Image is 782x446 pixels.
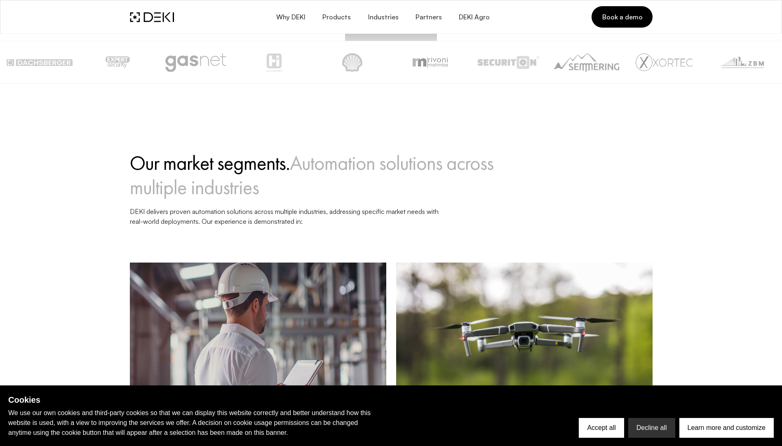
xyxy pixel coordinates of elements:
[632,53,697,72] img: XORTECGREY.png
[475,53,541,72] img: securition.png
[367,13,398,21] span: Industries
[163,53,229,72] img: gasnet.png
[322,13,351,21] span: Products
[458,13,490,21] span: DEKI Agro
[275,13,305,21] span: Why DEKI
[130,151,519,200] h3: Our market segments.
[267,7,313,27] button: Why DEKI
[130,12,174,22] img: DEKI Logo
[679,418,774,438] button: Learn more and customize
[601,12,642,21] span: Book a demo
[407,7,450,27] a: Partners
[8,394,379,406] h2: Cookies
[415,13,442,21] span: Partners
[130,207,447,226] p: DEKI delivers proven automation solutions across multiple industries, addressing specific market ...
[7,53,73,72] img: dachsberger.png
[628,418,675,438] button: Decline all
[592,6,652,28] a: Book a demo
[450,7,498,27] a: DEKI Agro
[554,53,620,72] img: semmering-logo-schwarz.png
[85,53,151,72] img: expert-security.png
[130,263,386,407] img: industrial_automation.mAu5-VNH.jpg
[130,150,494,200] span: Automation solutions across multiple industries
[241,53,307,72] img: hi-systems.png
[314,7,359,27] button: Products
[396,263,653,407] img: drone_automation.BO5K6x7S.jpg
[397,53,463,72] img: matimba.png
[319,53,385,72] img: lucoil.png
[359,7,406,27] button: Industries
[8,408,379,438] p: We use our own cookies and third-party cookies so that we can display this website correctly and ...
[579,418,624,438] button: Accept all
[710,53,776,72] img: zbm.png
